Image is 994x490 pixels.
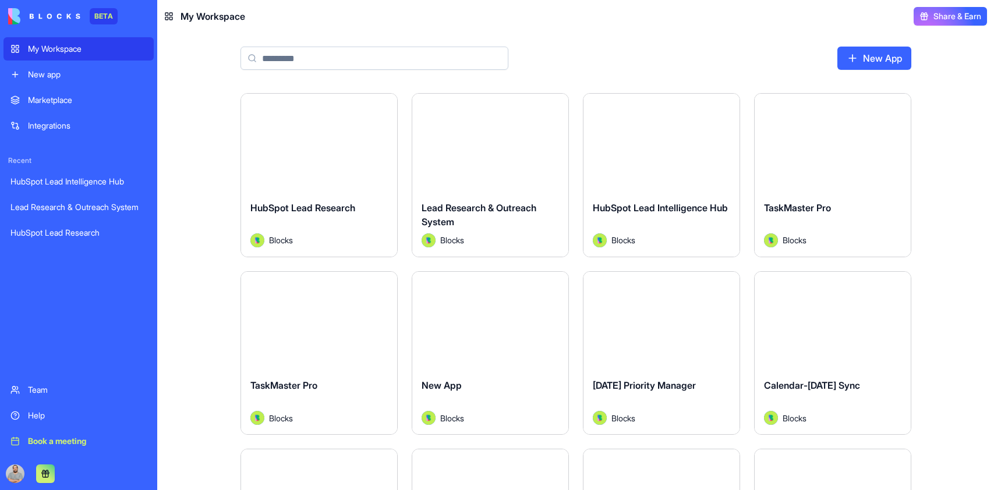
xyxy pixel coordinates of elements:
a: TaskMaster ProAvatarBlocks [240,271,398,435]
span: Recent [3,156,154,165]
div: New app [28,69,147,80]
span: Blocks [269,412,293,424]
span: Blocks [611,234,635,246]
a: Integrations [3,114,154,137]
img: Avatar [422,411,436,425]
span: Blocks [269,234,293,246]
span: Lead Research & Outreach System [422,202,536,228]
img: Avatar [250,411,264,425]
a: HubSpot Lead ResearchAvatarBlocks [240,93,398,257]
div: Help [28,410,147,421]
button: Share & Earn [914,7,987,26]
span: New App [422,379,462,391]
span: Blocks [440,412,464,424]
div: HubSpot Lead Intelligence Hub [10,176,147,187]
img: Avatar [764,411,778,425]
a: BETA [8,8,118,24]
span: HubSpot Lead Research [250,202,355,214]
a: [DATE] Priority ManagerAvatarBlocks [583,271,740,435]
div: Marketplace [28,94,147,106]
span: Calendar-[DATE] Sync [764,379,860,391]
span: TaskMaster Pro [250,379,317,391]
span: Blocks [611,412,635,424]
div: Team [28,384,147,396]
div: Book a meeting [28,435,147,447]
a: HubSpot Lead Intelligence Hub [3,170,154,193]
div: Integrations [28,120,147,132]
a: Book a meeting [3,429,154,453]
span: HubSpot Lead Intelligence Hub [593,202,728,214]
img: Avatar [593,411,607,425]
a: New app [3,63,154,86]
span: Blocks [783,234,806,246]
img: logo [8,8,80,24]
a: Help [3,404,154,427]
span: My Workspace [181,9,245,23]
a: Team [3,378,154,402]
span: Share & Earn [933,10,981,22]
div: HubSpot Lead Research [10,227,147,239]
img: Avatar [422,233,436,247]
div: BETA [90,8,118,24]
img: Avatar [250,233,264,247]
span: [DATE] Priority Manager [593,379,696,391]
a: HubSpot Lead Intelligence HubAvatarBlocks [583,93,740,257]
a: HubSpot Lead Research [3,221,154,244]
img: Avatar [764,233,778,247]
a: Marketplace [3,88,154,112]
span: Blocks [440,234,464,246]
div: Lead Research & Outreach System [10,201,147,213]
a: Lead Research & Outreach SystemAvatarBlocks [412,93,569,257]
a: New App [837,47,911,70]
span: Blocks [783,412,806,424]
div: My Workspace [28,43,147,55]
a: TaskMaster ProAvatarBlocks [754,93,911,257]
img: Avatar [593,233,607,247]
a: New AppAvatarBlocks [412,271,569,435]
a: Lead Research & Outreach System [3,196,154,219]
img: ACg8ocINnUFOES7OJTbiXTGVx5LDDHjA4HP-TH47xk9VcrTT7fmeQxI=s96-c [6,464,24,483]
a: Calendar-[DATE] SyncAvatarBlocks [754,271,911,435]
a: My Workspace [3,37,154,61]
span: TaskMaster Pro [764,202,831,214]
